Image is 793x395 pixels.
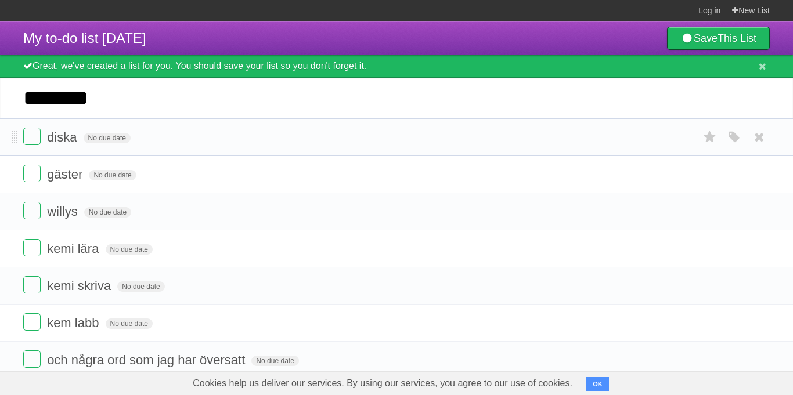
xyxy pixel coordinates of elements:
a: SaveThis List [667,27,770,50]
b: This List [718,32,756,44]
label: Done [23,239,41,256]
label: Done [23,128,41,145]
span: No due date [89,170,136,180]
span: No due date [106,244,153,255]
span: diska [47,130,80,144]
span: No due date [84,133,131,143]
label: Done [23,313,41,331]
label: Done [23,276,41,293]
span: No due date [251,356,298,366]
span: No due date [84,207,131,218]
label: Done [23,202,41,219]
span: No due date [117,281,164,292]
label: Star task [699,128,721,147]
span: No due date [106,318,153,329]
label: Done [23,350,41,368]
span: kemi lära [47,241,102,256]
span: willys [47,204,81,219]
span: Cookies help us deliver our services. By using our services, you agree to our use of cookies. [181,372,584,395]
span: kem labb [47,316,102,330]
span: och några ord som jag har översatt [47,353,248,367]
span: kemi skriva [47,278,114,293]
span: My to-do list [DATE] [23,30,146,46]
label: Done [23,165,41,182]
button: OK [586,377,609,391]
span: gäster [47,167,85,182]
